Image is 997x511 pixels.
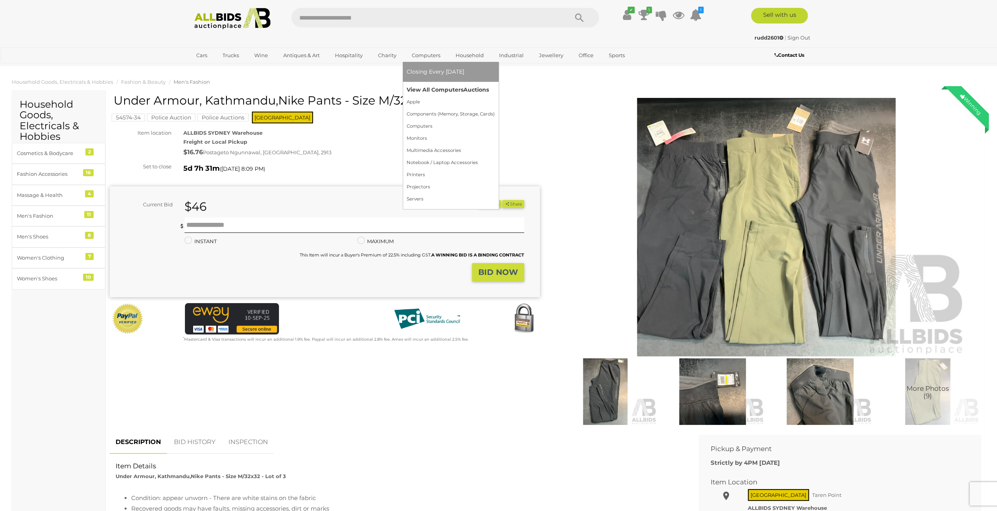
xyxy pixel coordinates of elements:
[502,200,524,208] button: Share
[876,358,979,425] img: Under Armour, Kathmandu,Nike Pants - Size M/32x32 - Lot of 3
[698,7,704,13] i: 1
[252,112,313,123] span: [GEOGRAPHIC_DATA]
[183,130,262,136] strong: ALLBIDS SYDNEY Warehouse
[131,493,681,503] li: Condition: appear unworn - There are white stains on the fabric
[110,200,179,209] div: Current Bid
[112,303,144,334] img: Official PayPal Seal
[12,247,105,268] a: Women's Clothing 7
[185,199,206,214] strong: $46
[12,79,113,85] a: Household Goods, Electricals & Hobbies
[116,473,286,479] strong: Under Armour, Kathmandu,Nike Pants - Size M/32x32 - Lot of 3
[17,274,81,283] div: Women's Shoes
[85,190,94,197] div: 4
[907,385,949,399] span: More Photos (9)
[534,49,568,62] a: Jewellery
[20,99,98,142] h2: Household Goods, Electricals & Hobbies
[755,34,785,41] a: rudd2601
[197,114,249,121] a: Police Auctions
[183,337,469,342] small: Mastercard & Visa transactions will incur an additional 1.9% fee. Paypal will incur an additional...
[748,505,827,511] strong: ALLBIDS SYDNEY Warehouse
[223,431,274,454] a: INSPECTION
[249,49,273,62] a: Wine
[185,303,279,334] img: eWAY Payment Gateway
[84,211,94,218] div: 11
[85,148,94,155] div: 2
[373,49,402,62] a: Charity
[221,165,264,172] span: [DATE] 8:09 PM
[574,49,599,62] a: Office
[17,149,81,158] div: Cosmetics & Bodycare
[748,489,809,501] span: [GEOGRAPHIC_DATA]
[12,226,105,247] a: Men's Shoes 8
[661,358,764,425] img: Under Armour, Kathmandu,Nike Pants - Size M/32x32 - Lot of 3
[12,268,105,289] a: Women's Shoes 10
[85,253,94,260] div: 7
[185,237,217,246] label: INSTANT
[147,114,195,121] a: Police Auction
[12,164,105,184] a: Fashion Accessories 16
[85,232,94,239] div: 8
[12,206,105,226] a: Men's Fashion 11
[330,49,368,62] a: Hospitality
[183,148,203,156] strong: $16.76
[300,252,524,258] small: This Item will incur a Buyer's Premium of 22.5% including GST.
[451,49,489,62] a: Household
[876,358,979,425] a: More Photos(9)
[224,149,331,155] span: to Ngunnawal, [GEOGRAPHIC_DATA], 2913
[174,79,210,85] a: Men's Fashion
[217,49,244,62] a: Trucks
[787,34,810,41] a: Sign Out
[604,49,630,62] a: Sports
[566,98,967,356] img: Under Armour, Kathmandu,Nike Pants - Size M/32x32 - Lot of 3
[638,8,650,22] a: 1
[110,431,167,454] a: DESCRIPTION
[478,267,518,277] strong: BID NOW
[12,185,105,206] a: Massage & Health 4
[768,358,872,425] img: Under Armour, Kathmandu,Nike Pants - Size M/32x32 - Lot of 3
[17,232,81,241] div: Men's Shoes
[646,7,652,13] i: 1
[407,49,445,62] a: Computers
[494,49,529,62] a: Industrial
[191,49,212,62] a: Cars
[183,147,540,158] div: Postage
[810,490,843,500] span: Taren Point
[190,8,275,29] img: Allbids.com.au
[472,263,524,282] button: BID NOW
[508,303,539,334] img: Secured by Rapid SSL
[104,128,177,137] div: Item location
[953,86,989,122] div: Winning
[183,139,247,145] strong: Freight or Local Pickup
[710,459,780,466] b: Strictly by 4PM [DATE]
[621,8,633,22] a: ✔
[17,170,81,179] div: Fashion Accessories
[710,478,958,486] h2: Item Location
[183,164,220,173] strong: 5d 7h 31m
[17,253,81,262] div: Women's Clothing
[628,7,635,13] i: ✔
[168,431,221,454] a: BID HISTORY
[191,62,257,75] a: [GEOGRAPHIC_DATA]
[774,52,804,58] b: Contact Us
[112,114,145,121] a: 54574-34
[710,445,958,453] h2: Pickup & Payment
[278,49,325,62] a: Antiques & Art
[17,211,81,220] div: Men's Fashion
[560,8,599,27] button: Search
[116,462,681,470] h2: Item Details
[431,252,524,258] b: A WINNING BID IS A BINDING CONTRACT
[104,162,177,171] div: Set to close
[755,34,783,41] strong: rudd2601
[554,358,657,425] img: Under Armour, Kathmandu,Nike Pants - Size M/32x32 - Lot of 3
[357,237,394,246] label: MAXIMUM
[121,79,166,85] a: Fashion & Beauty
[83,274,94,281] div: 10
[690,8,702,22] a: 1
[17,191,81,200] div: Massage & Health
[12,143,105,164] a: Cosmetics & Bodycare 2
